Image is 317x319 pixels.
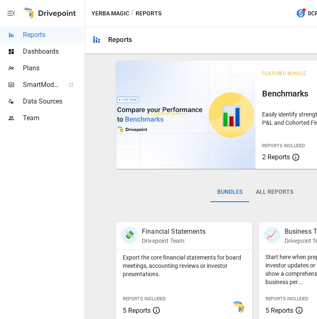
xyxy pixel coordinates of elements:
[131,8,134,19] div: /
[121,227,138,243] div: 💸
[211,182,249,202] button: Bundles
[108,36,132,44] div: Reports
[262,71,306,77] span: Featured Bundle
[23,80,59,90] span: SmartModel
[23,47,83,57] span: Dashboards
[265,296,308,302] span: Reports Included
[265,307,293,314] span: 5 Reports
[59,79,65,89] span: ™
[23,113,83,123] span: Team
[142,237,206,245] p: Drivepoint Team
[142,227,206,237] p: Financial Statements
[123,296,166,302] span: Reports Included
[23,30,83,40] span: Reports
[231,301,244,314] img: smart model
[123,253,245,278] p: Export the core financial statements for board meetings, accounting reviews or investor presentat...
[249,182,300,202] button: All Reports
[123,307,151,314] span: 5 Reports
[262,153,290,161] span: 2 Reports
[264,227,280,243] div: 📈
[23,63,83,73] span: Plans
[262,143,305,148] span: Reports Included
[23,96,83,106] span: Data Sources
[92,8,129,19] button: Yerba Magic
[116,61,255,169] img: video thumbnail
